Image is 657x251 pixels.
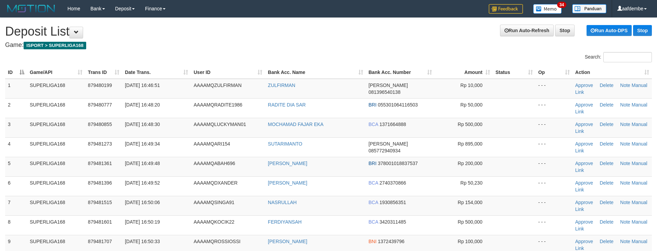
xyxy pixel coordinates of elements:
[125,122,160,127] span: [DATE] 16:48:30
[460,83,483,88] span: Rp 10,000
[575,219,647,231] a: Manual Link
[379,219,406,225] span: Copy 3420311485 to clipboard
[600,219,613,225] a: Delete
[500,25,554,36] a: Run Auto-Refresh
[378,161,418,166] span: Copy 378001018837537 to clipboard
[194,219,234,225] span: AAAAMQKOCIK22
[557,2,566,8] span: 34
[268,141,302,147] a: SUTARIMANTO
[125,219,160,225] span: [DATE] 16:50:19
[620,239,630,244] a: Note
[620,200,630,205] a: Note
[125,180,160,186] span: [DATE] 16:49:52
[5,176,27,196] td: 6
[366,66,435,79] th: Bank Acc. Number: activate to sort column ascending
[369,161,377,166] span: BRI
[268,200,297,205] a: NASRULLAH
[575,161,647,173] a: Manual Link
[536,98,573,118] td: - - -
[88,141,112,147] span: 879481273
[600,122,613,127] a: Delete
[458,122,482,127] span: Rp 500,000
[27,157,85,176] td: SUPERLIGA168
[575,122,647,134] a: Manual Link
[536,157,573,176] td: - - -
[575,141,593,147] a: Approve
[125,141,160,147] span: [DATE] 16:49:34
[620,83,630,88] a: Note
[24,42,86,49] span: ISPORT > SUPERLIGA168
[5,3,57,14] img: MOTION_logo.png
[575,161,593,166] a: Approve
[27,176,85,196] td: SUPERLIGA168
[435,66,493,79] th: Amount: activate to sort column ascending
[194,200,234,205] span: AAAAMQSINGA91
[575,141,647,153] a: Manual Link
[536,215,573,235] td: - - -
[575,83,593,88] a: Approve
[379,180,406,186] span: Copy 2740370866 to clipboard
[5,137,27,157] td: 4
[600,102,613,108] a: Delete
[536,66,573,79] th: Op: activate to sort column ascending
[575,219,593,225] a: Approve
[458,239,482,244] span: Rp 100,000
[5,215,27,235] td: 8
[27,137,85,157] td: SUPERLIGA168
[369,180,378,186] span: BCA
[194,141,230,147] span: AAAAMQARI154
[194,122,246,127] span: AAAAMQLUCKYMAN01
[536,137,573,157] td: - - -
[369,148,400,153] span: Copy 085772940934 to clipboard
[194,102,242,108] span: AAAAMQRADITE1986
[88,161,112,166] span: 879481361
[458,219,482,225] span: Rp 500,000
[460,180,483,186] span: Rp 50,230
[573,66,652,79] th: Action: activate to sort column ascending
[125,200,160,205] span: [DATE] 16:50:06
[268,239,307,244] a: [PERSON_NAME]
[369,89,400,95] span: Copy 081396540138 to clipboard
[458,141,482,147] span: Rp 895,000
[378,102,418,108] span: Copy 055301064116503 to clipboard
[536,79,573,99] td: - - -
[125,102,160,108] span: [DATE] 16:48:20
[27,79,85,99] td: SUPERLIGA168
[5,118,27,137] td: 3
[575,180,647,192] a: Manual Link
[5,79,27,99] td: 1
[489,4,523,14] img: Feedback.jpg
[379,122,406,127] span: Copy 1371664888 to clipboard
[379,200,406,205] span: Copy 1930856351 to clipboard
[620,161,630,166] a: Note
[533,4,562,14] img: Button%20Memo.svg
[268,180,307,186] a: [PERSON_NAME]
[600,239,613,244] a: Delete
[5,157,27,176] td: 5
[536,196,573,215] td: - - -
[600,161,613,166] a: Delete
[265,66,366,79] th: Bank Acc. Name: activate to sort column ascending
[369,141,408,147] span: [PERSON_NAME]
[493,66,536,79] th: Status: activate to sort column ascending
[194,180,237,186] span: AAAAMQDXANDER
[125,83,160,88] span: [DATE] 16:46:51
[88,239,112,244] span: 879481707
[369,122,378,127] span: BCA
[536,118,573,137] td: - - -
[575,239,593,244] a: Approve
[600,180,613,186] a: Delete
[268,102,305,108] a: RADITE DIA SAR
[125,239,160,244] span: [DATE] 16:50:33
[85,66,122,79] th: Trans ID: activate to sort column ascending
[575,200,593,205] a: Approve
[458,200,482,205] span: Rp 154,000
[369,219,378,225] span: BCA
[458,161,482,166] span: Rp 200,000
[268,122,324,127] a: MOCHAMAD FAJAR EKA
[125,161,160,166] span: [DATE] 16:49:48
[600,83,613,88] a: Delete
[5,98,27,118] td: 2
[191,66,265,79] th: User ID: activate to sort column ascending
[585,52,652,62] label: Search:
